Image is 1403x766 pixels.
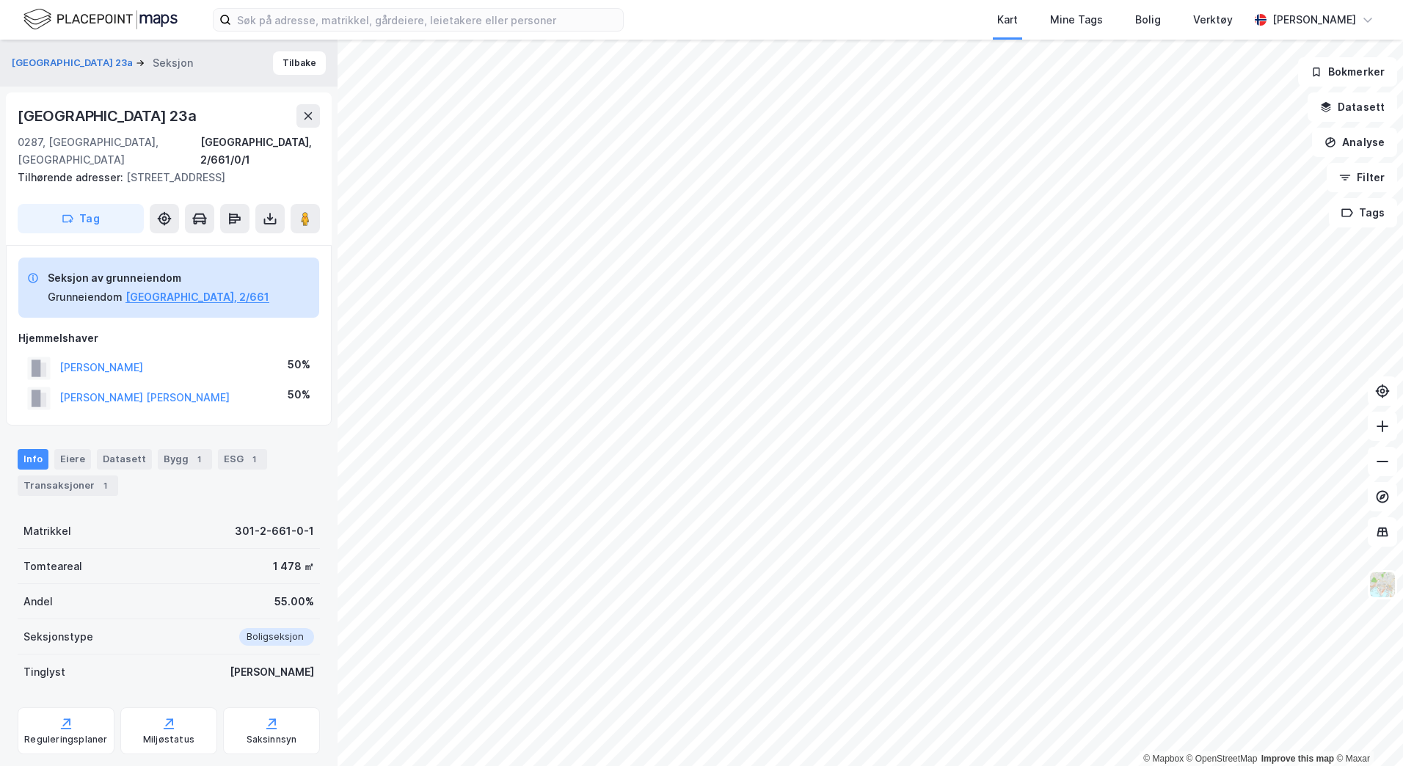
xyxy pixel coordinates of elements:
[1298,57,1397,87] button: Bokmerker
[1330,696,1403,766] div: Kontrollprogram for chat
[18,475,118,496] div: Transaksjoner
[143,734,194,745] div: Miljøstatus
[23,663,65,681] div: Tinglyst
[158,449,212,470] div: Bygg
[273,558,314,575] div: 1 478 ㎡
[1050,11,1103,29] div: Mine Tags
[1143,754,1184,764] a: Mapbox
[125,288,269,306] button: [GEOGRAPHIC_DATA], 2/661
[230,663,314,681] div: [PERSON_NAME]
[1327,163,1397,192] button: Filter
[18,204,144,233] button: Tag
[48,288,123,306] div: Grunneiendom
[1312,128,1397,157] button: Analyse
[200,134,320,169] div: [GEOGRAPHIC_DATA], 2/661/0/1
[274,593,314,610] div: 55.00%
[1330,696,1403,766] iframe: Chat Widget
[247,452,261,467] div: 1
[23,558,82,575] div: Tomteareal
[18,329,319,347] div: Hjemmelshaver
[12,56,136,70] button: [GEOGRAPHIC_DATA] 23a
[23,628,93,646] div: Seksjonstype
[23,593,53,610] div: Andel
[1272,11,1356,29] div: [PERSON_NAME]
[18,134,200,169] div: 0287, [GEOGRAPHIC_DATA], [GEOGRAPHIC_DATA]
[235,522,314,540] div: 301-2-661-0-1
[97,449,152,470] div: Datasett
[23,522,71,540] div: Matrikkel
[288,356,310,373] div: 50%
[1187,754,1258,764] a: OpenStreetMap
[48,269,269,287] div: Seksjon av grunneiendom
[18,104,200,128] div: [GEOGRAPHIC_DATA] 23a
[192,452,206,467] div: 1
[98,478,112,493] div: 1
[997,11,1018,29] div: Kart
[24,734,107,745] div: Reguleringsplaner
[1329,198,1397,227] button: Tags
[153,54,193,72] div: Seksjon
[231,9,623,31] input: Søk på adresse, matrikkel, gårdeiere, leietakere eller personer
[1135,11,1161,29] div: Bolig
[54,449,91,470] div: Eiere
[18,449,48,470] div: Info
[18,171,126,183] span: Tilhørende adresser:
[288,386,310,404] div: 50%
[1308,92,1397,122] button: Datasett
[247,734,297,745] div: Saksinnsyn
[273,51,326,75] button: Tilbake
[1193,11,1233,29] div: Verktøy
[1369,571,1396,599] img: Z
[18,169,308,186] div: [STREET_ADDRESS]
[1261,754,1334,764] a: Improve this map
[218,449,267,470] div: ESG
[23,7,178,32] img: logo.f888ab2527a4732fd821a326f86c7f29.svg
